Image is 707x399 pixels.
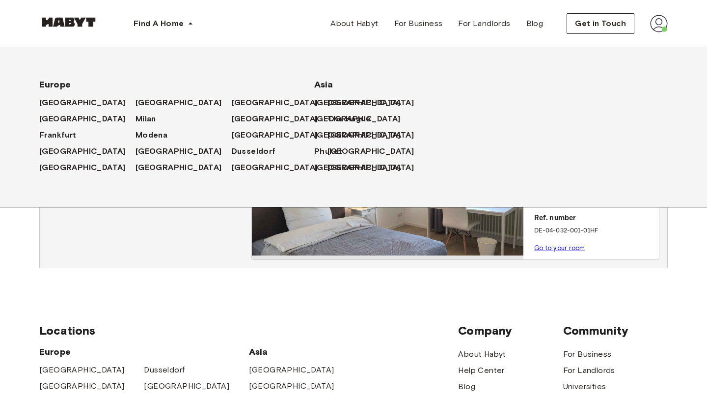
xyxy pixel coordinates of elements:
span: Phuket [314,145,342,157]
a: Modena [136,129,177,141]
span: Company [458,323,563,338]
p: Ref. number [534,213,655,224]
span: Blog [526,18,544,29]
a: Dusseldorf [232,145,286,157]
a: [GEOGRAPHIC_DATA] [314,162,410,173]
a: Frankfurt [39,129,86,141]
a: [GEOGRAPHIC_DATA] [327,97,424,109]
img: avatar [650,15,668,32]
a: [GEOGRAPHIC_DATA] [327,129,424,141]
a: [GEOGRAPHIC_DATA] [39,364,125,376]
span: [GEOGRAPHIC_DATA] [232,162,318,173]
span: [GEOGRAPHIC_DATA] [136,162,222,173]
a: [GEOGRAPHIC_DATA] [136,97,232,109]
a: [GEOGRAPHIC_DATA] [249,380,334,392]
span: [GEOGRAPHIC_DATA] [39,145,126,157]
span: Milan [136,113,156,125]
a: About Habyt [458,348,506,360]
a: [GEOGRAPHIC_DATA] [327,162,424,173]
img: Habyt [39,17,98,27]
a: [GEOGRAPHIC_DATA] [314,129,410,141]
button: Find A Home [126,14,201,33]
a: [GEOGRAPHIC_DATA] [39,162,136,173]
a: [GEOGRAPHIC_DATA] [314,113,410,125]
a: [GEOGRAPHIC_DATA] [39,113,136,125]
a: [GEOGRAPHIC_DATA] [136,145,232,157]
a: Blog [458,381,475,393]
span: For Landlords [458,18,510,29]
a: [GEOGRAPHIC_DATA] [249,364,334,376]
span: [GEOGRAPHIC_DATA] [136,97,222,109]
a: [GEOGRAPHIC_DATA] [327,145,424,157]
a: For Business [386,14,451,33]
a: [GEOGRAPHIC_DATA] [144,380,229,392]
a: Universities [563,381,606,393]
span: [GEOGRAPHIC_DATA] [39,162,126,173]
span: For Business [394,18,443,29]
span: About Habyt [330,18,378,29]
a: Help Center [458,365,504,376]
span: Asia [249,346,353,358]
span: [GEOGRAPHIC_DATA] [314,97,401,109]
a: Blog [518,14,551,33]
a: [GEOGRAPHIC_DATA] [136,162,232,173]
span: [GEOGRAPHIC_DATA] [314,113,401,125]
a: Milan [136,113,166,125]
span: Asia [314,79,393,90]
a: [GEOGRAPHIC_DATA] [314,97,410,109]
a: Dusseldorf [144,364,185,376]
span: [GEOGRAPHIC_DATA] [232,97,318,109]
span: Community [563,323,668,338]
span: Europe [39,79,283,90]
span: Modena [136,129,167,141]
span: [GEOGRAPHIC_DATA] [314,162,401,173]
a: [GEOGRAPHIC_DATA] [232,97,328,109]
button: Get in Touch [567,13,634,34]
a: [GEOGRAPHIC_DATA] [39,145,136,157]
span: [GEOGRAPHIC_DATA] [314,129,401,141]
a: [GEOGRAPHIC_DATA] [39,97,136,109]
a: About Habyt [323,14,386,33]
span: [GEOGRAPHIC_DATA] [39,113,126,125]
span: Frankfurt [39,129,77,141]
a: For Landlords [563,365,615,376]
span: [GEOGRAPHIC_DATA] [232,113,318,125]
p: DE-04-032-001-01HF [534,226,655,236]
span: Find A Home [134,18,184,29]
a: [GEOGRAPHIC_DATA] [232,162,328,173]
span: Europe [39,346,249,358]
a: [GEOGRAPHIC_DATA] [39,380,125,392]
a: For Business [563,348,612,360]
a: [GEOGRAPHIC_DATA] [232,113,328,125]
a: Go to your room [534,244,585,252]
span: [GEOGRAPHIC_DATA] [232,129,318,141]
span: Get in Touch [575,18,626,29]
a: [GEOGRAPHIC_DATA] [232,129,328,141]
a: Phuket [314,145,352,157]
span: [GEOGRAPHIC_DATA] [327,145,414,157]
a: For Landlords [450,14,518,33]
span: [GEOGRAPHIC_DATA] [136,145,222,157]
span: Locations [39,323,458,338]
span: [GEOGRAPHIC_DATA] [39,97,126,109]
span: Dusseldorf [232,145,276,157]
